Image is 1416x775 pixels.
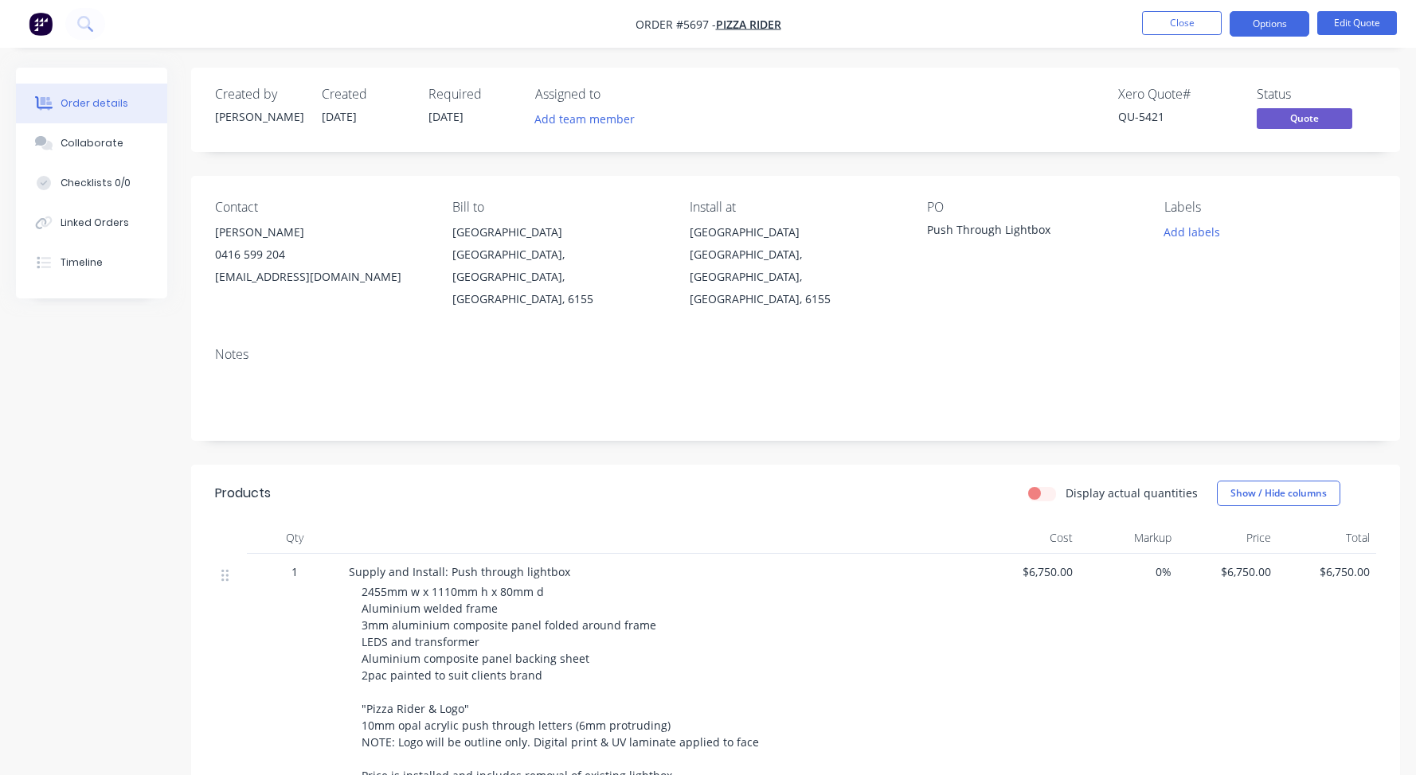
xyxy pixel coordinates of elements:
span: [DATE] [428,109,464,124]
span: Supply and Install: Push through lightbox [349,564,570,579]
span: Quote [1257,108,1352,128]
div: Created [322,87,409,102]
div: Push Through Lightbox [927,221,1126,243]
span: $6,750.00 [986,563,1073,580]
button: Show / Hide columns [1217,481,1340,506]
div: Cost [980,522,1079,554]
button: Add team member [526,108,643,130]
img: Factory [29,12,53,36]
div: Assigned to [535,87,694,102]
label: Display actual quantities [1066,485,1198,501]
div: Timeline [61,255,103,270]
button: Close [1142,11,1222,35]
span: $6,750.00 [1184,563,1271,580]
div: Created by [215,87,303,102]
button: Checklists 0/0 [16,163,167,203]
div: [GEOGRAPHIC_DATA], [GEOGRAPHIC_DATA], [GEOGRAPHIC_DATA], 6155 [690,243,902,310]
div: Status [1257,87,1376,102]
div: Notes [215,347,1376,362]
div: Labels [1164,200,1376,215]
span: 0% [1085,563,1172,580]
div: Install at [690,200,902,215]
div: QU-5421 [1118,108,1238,125]
div: Linked Orders [61,216,129,230]
div: Required [428,87,516,102]
span: $6,750.00 [1284,563,1371,580]
div: [GEOGRAPHIC_DATA] [452,221,664,243]
button: Quote [1257,108,1352,132]
button: Linked Orders [16,203,167,243]
div: Qty [247,522,342,554]
button: Timeline [16,243,167,282]
span: [DATE] [322,109,357,124]
button: Add team member [535,108,643,130]
div: 0416 599 204 [215,243,427,266]
button: Add labels [1156,221,1229,243]
span: 1 [291,563,298,580]
div: Xero Quote # [1118,87,1238,102]
div: Price [1178,522,1277,554]
a: Pizza Rider [716,17,781,32]
div: PO [927,200,1139,215]
div: Total [1277,522,1377,554]
div: Checklists 0/0 [61,176,131,190]
button: Order details [16,84,167,123]
button: Options [1230,11,1309,37]
div: [EMAIL_ADDRESS][DOMAIN_NAME] [215,266,427,288]
div: Contact [215,200,427,215]
div: Collaborate [61,136,123,150]
div: Products [215,484,271,503]
div: Bill to [452,200,664,215]
div: [PERSON_NAME] [215,221,427,243]
div: [PERSON_NAME] [215,108,303,125]
div: [GEOGRAPHIC_DATA][GEOGRAPHIC_DATA], [GEOGRAPHIC_DATA], [GEOGRAPHIC_DATA], 6155 [452,221,664,310]
button: Collaborate [16,123,167,163]
div: Order details [61,96,128,111]
div: [PERSON_NAME]0416 599 204[EMAIL_ADDRESS][DOMAIN_NAME] [215,221,427,288]
div: [GEOGRAPHIC_DATA][GEOGRAPHIC_DATA], [GEOGRAPHIC_DATA], [GEOGRAPHIC_DATA], 6155 [690,221,902,310]
div: [GEOGRAPHIC_DATA], [GEOGRAPHIC_DATA], [GEOGRAPHIC_DATA], 6155 [452,243,664,310]
button: Edit Quote [1317,11,1397,35]
span: Order #5697 - [636,17,716,32]
div: Markup [1079,522,1179,554]
div: [GEOGRAPHIC_DATA] [690,221,902,243]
